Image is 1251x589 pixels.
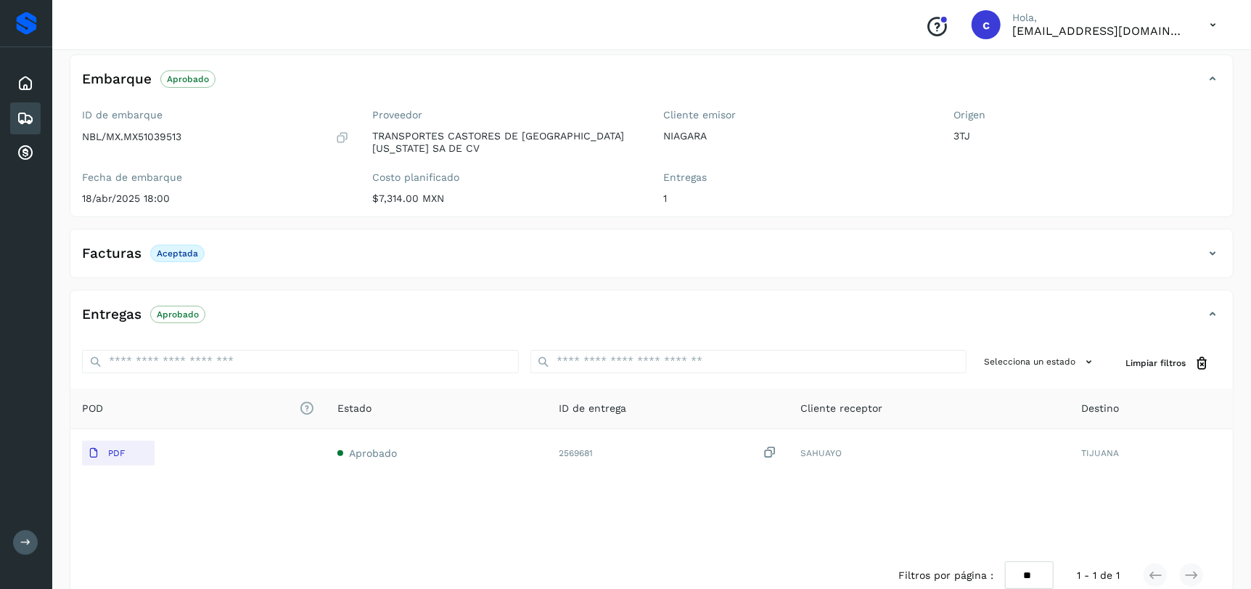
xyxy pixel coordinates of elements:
[373,192,641,205] p: $7,314.00 MXN
[167,74,209,84] p: Aprobado
[954,130,1222,142] p: 3TJ
[70,67,1233,103] div: EmbarqueAprobado
[898,568,993,583] span: Filtros por página :
[82,71,152,88] h4: Embarque
[82,131,181,143] p: NBL/MX.MX51039513
[1082,401,1120,416] span: Destino
[108,448,125,458] p: PDF
[10,102,41,134] div: Embarques
[663,171,931,184] label: Entregas
[10,68,41,99] div: Inicio
[663,130,931,142] p: NIAGARA
[82,441,155,466] button: PDF
[1070,429,1233,477] td: TIJUANA
[373,130,641,155] p: TRANSPORTES CASTORES DE [GEOGRAPHIC_DATA][US_STATE] SA DE CV
[663,192,931,205] p: 1
[1114,350,1221,377] button: Limpiar filtros
[1012,12,1186,24] p: Hola,
[373,109,641,121] label: Proveedor
[954,109,1222,121] label: Origen
[82,245,141,262] h4: Facturas
[801,401,883,416] span: Cliente receptor
[789,429,1070,477] td: SAHUAYO
[337,401,372,416] span: Estado
[373,171,641,184] label: Costo planificado
[82,306,141,323] h4: Entregas
[663,109,931,121] label: Cliente emisor
[559,445,778,460] div: 2569681
[10,137,41,169] div: Cuentas por cobrar
[1077,568,1120,583] span: 1 - 1 de 1
[157,248,198,259] p: Aceptada
[978,350,1102,374] button: Selecciona un estado
[559,401,626,416] span: ID de entrega
[82,401,314,416] span: POD
[1012,24,1186,38] p: cuentasespeciales8_met@castores.com.mx
[1125,357,1186,370] span: Limpiar filtros
[82,192,350,205] p: 18/abr/2025 18:00
[82,171,350,184] label: Fecha de embarque
[70,241,1233,277] div: FacturasAceptada
[70,302,1233,338] div: EntregasAprobado
[349,447,397,459] span: Aprobado
[82,109,350,121] label: ID de embarque
[157,309,199,320] p: Aprobado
